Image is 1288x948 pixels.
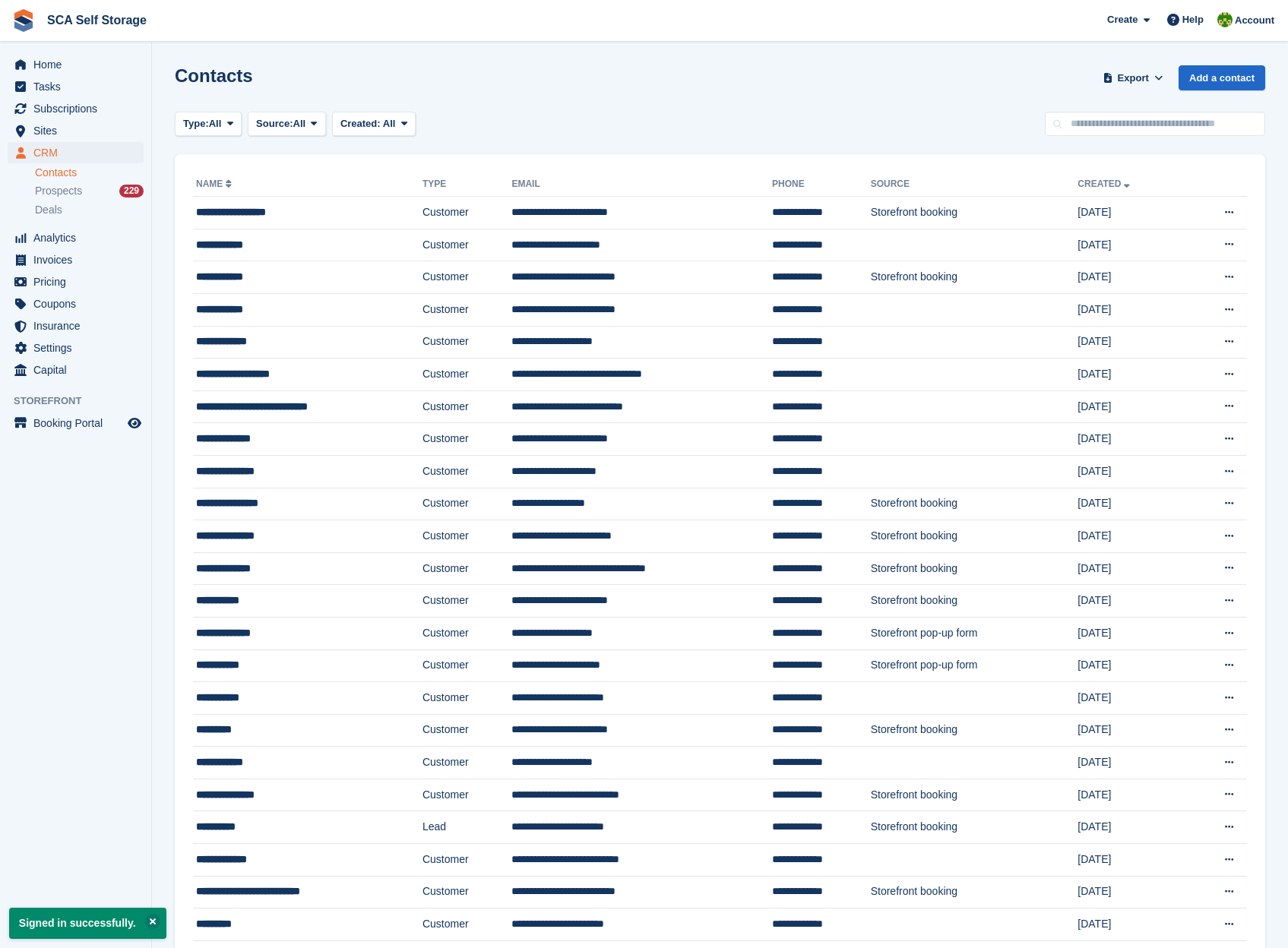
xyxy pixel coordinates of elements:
[1078,585,1185,618] td: [DATE]
[8,293,144,314] a: menu
[8,359,144,381] a: menu
[1078,390,1185,423] td: [DATE]
[422,876,511,908] td: Customer
[1118,71,1149,86] span: Export
[1235,13,1274,28] span: Account
[1078,811,1185,844] td: [DATE]
[1078,779,1185,811] td: [DATE]
[1078,908,1185,941] td: [DATE]
[33,120,125,141] span: Sites
[1078,682,1185,715] td: [DATE]
[209,116,222,131] span: All
[33,76,125,97] span: Tasks
[871,261,1078,294] td: Storefront booking
[35,203,62,217] span: Deals
[33,337,125,359] span: Settings
[871,585,1078,618] td: Storefront booking
[422,649,511,682] td: Customer
[8,271,144,292] a: menu
[33,227,125,248] span: Analytics
[871,811,1078,844] td: Storefront booking
[33,412,125,434] span: Booking Portal
[871,649,1078,682] td: Storefront pop-up form
[35,166,144,180] a: Contacts
[1217,12,1233,27] img: Sam Chapman
[35,183,144,199] a: Prospects 229
[422,326,511,359] td: Customer
[1078,617,1185,649] td: [DATE]
[33,293,125,314] span: Coupons
[871,197,1078,229] td: Storefront booking
[871,876,1078,908] td: Storefront booking
[14,393,151,409] span: Storefront
[511,172,772,197] th: Email
[1078,552,1185,585] td: [DATE]
[332,112,416,137] button: Created: All
[1078,359,1185,391] td: [DATE]
[871,552,1078,585] td: Storefront booking
[8,227,144,248] a: menu
[33,315,125,337] span: Insurance
[1078,488,1185,520] td: [DATE]
[196,179,235,189] a: Name
[422,682,511,715] td: Customer
[422,261,511,294] td: Customer
[1078,844,1185,877] td: [DATE]
[35,184,82,198] span: Prospects
[1078,179,1133,189] a: Created
[33,271,125,292] span: Pricing
[1078,197,1185,229] td: [DATE]
[8,54,144,75] a: menu
[422,488,511,520] td: Customer
[422,359,511,391] td: Customer
[422,811,511,844] td: Lead
[33,359,125,381] span: Capital
[422,908,511,941] td: Customer
[383,118,396,129] span: All
[119,185,144,197] div: 229
[422,172,511,197] th: Type
[1078,876,1185,908] td: [DATE]
[41,8,153,33] a: SCA Self Storage
[8,315,144,337] a: menu
[422,229,511,261] td: Customer
[1078,293,1185,326] td: [DATE]
[8,76,144,97] a: menu
[871,172,1078,197] th: Source
[256,116,293,131] span: Source:
[8,142,144,163] a: menu
[293,116,306,131] span: All
[248,112,326,137] button: Source: All
[175,65,253,86] h1: Contacts
[422,779,511,811] td: Customer
[422,293,511,326] td: Customer
[422,617,511,649] td: Customer
[1179,65,1265,90] a: Add a contact
[1100,65,1166,90] button: Export
[8,249,144,270] a: menu
[8,120,144,141] a: menu
[871,714,1078,747] td: Storefront booking
[1078,229,1185,261] td: [DATE]
[1078,520,1185,553] td: [DATE]
[1107,12,1138,27] span: Create
[33,54,125,75] span: Home
[1182,12,1204,27] span: Help
[422,197,511,229] td: Customer
[871,520,1078,553] td: Storefront booking
[1078,649,1185,682] td: [DATE]
[422,520,511,553] td: Customer
[35,202,144,218] a: Deals
[175,112,242,137] button: Type: All
[422,455,511,488] td: Customer
[1078,747,1185,779] td: [DATE]
[1078,423,1185,456] td: [DATE]
[871,488,1078,520] td: Storefront booking
[125,414,144,432] a: Preview store
[9,908,166,939] p: Signed in successfully.
[772,172,871,197] th: Phone
[33,98,125,119] span: Subscriptions
[33,142,125,163] span: CRM
[422,747,511,779] td: Customer
[33,249,125,270] span: Invoices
